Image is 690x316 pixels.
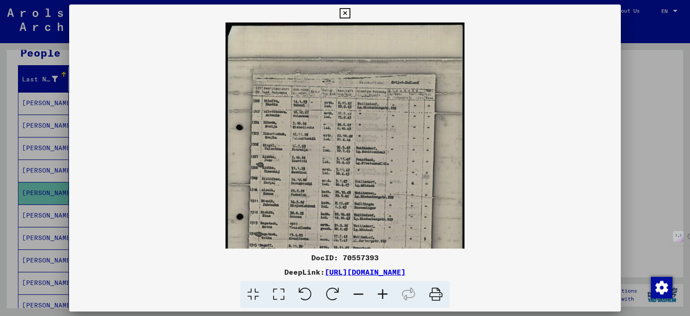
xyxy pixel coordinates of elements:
[650,276,672,298] div: Change consent
[325,267,406,276] a: [URL][DOMAIN_NAME]
[651,277,672,298] img: Change consent
[69,252,621,263] div: DocID: 70557393
[69,267,621,277] div: DeepLink:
